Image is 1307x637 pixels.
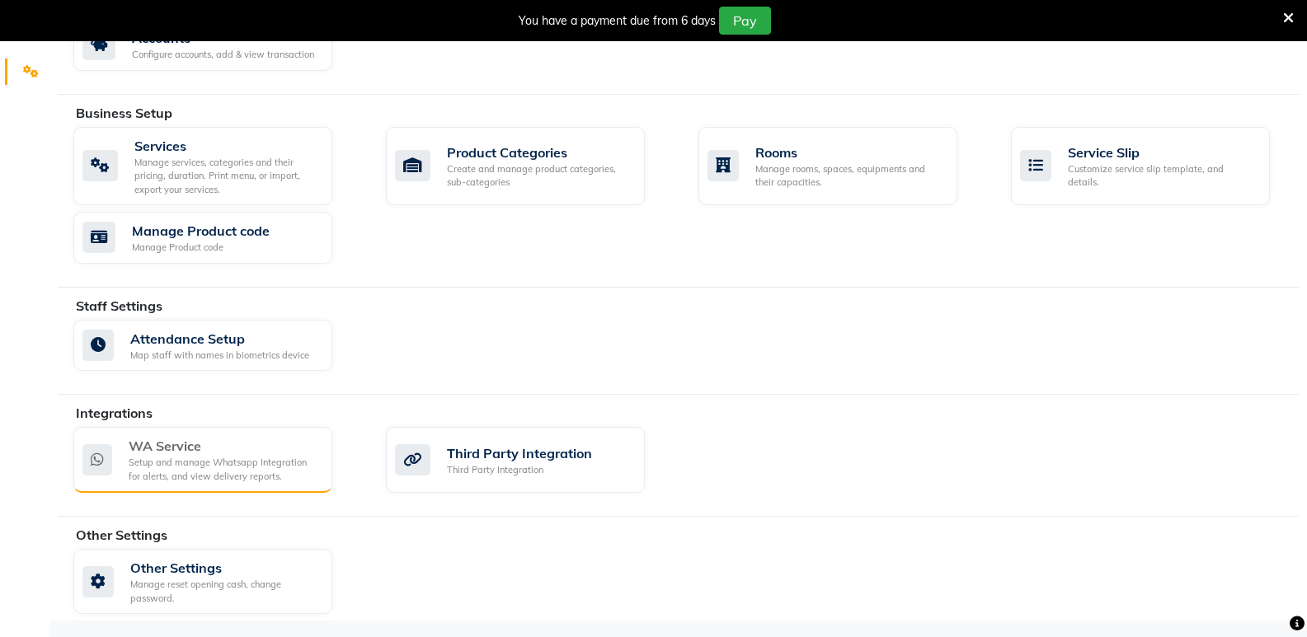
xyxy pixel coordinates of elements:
div: Customize service slip template, and details. [1068,162,1257,190]
div: Manage Product code [132,241,270,255]
a: Third Party IntegrationThird Party Integration [386,427,674,493]
a: RoomsManage rooms, spaces, equipments and their capacities. [698,127,986,206]
button: Pay [719,7,771,35]
div: You have a payment due from 6 days [519,12,716,30]
div: Attendance Setup [130,329,309,349]
div: WA Service [129,436,319,456]
a: WA ServiceSetup and manage Whatsapp Integration for alerts, and view delivery reports. [73,427,361,493]
div: Third Party Integration [447,463,592,477]
div: Manage rooms, spaces, equipments and their capacities. [755,162,944,190]
div: Manage reset opening cash, change password. [130,578,319,605]
a: ServicesManage services, categories and their pricing, duration. Print menu, or import, export yo... [73,127,361,206]
div: Rooms [755,143,944,162]
div: Other Settings [130,558,319,578]
div: Manage services, categories and their pricing, duration. Print menu, or import, export your servi... [134,156,319,197]
div: Services [134,136,319,156]
div: Setup and manage Whatsapp Integration for alerts, and view delivery reports. [129,456,319,483]
a: Product CategoriesCreate and manage product categories, sub-categories [386,127,674,206]
a: AccountsConfigure accounts, add & view transaction [73,19,361,71]
div: Create and manage product categories, sub-categories [447,162,632,190]
div: Map staff with names in biometrics device [130,349,309,363]
div: Product Categories [447,143,632,162]
div: Configure accounts, add & view transaction [132,48,314,62]
div: Service Slip [1068,143,1257,162]
a: Attendance SetupMap staff with names in biometrics device [73,320,361,372]
a: Other SettingsManage reset opening cash, change password. [73,549,361,614]
a: Service SlipCustomize service slip template, and details. [1011,127,1299,206]
div: Third Party Integration [447,443,592,463]
a: Manage Product codeManage Product code [73,212,361,264]
div: Manage Product code [132,221,270,241]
